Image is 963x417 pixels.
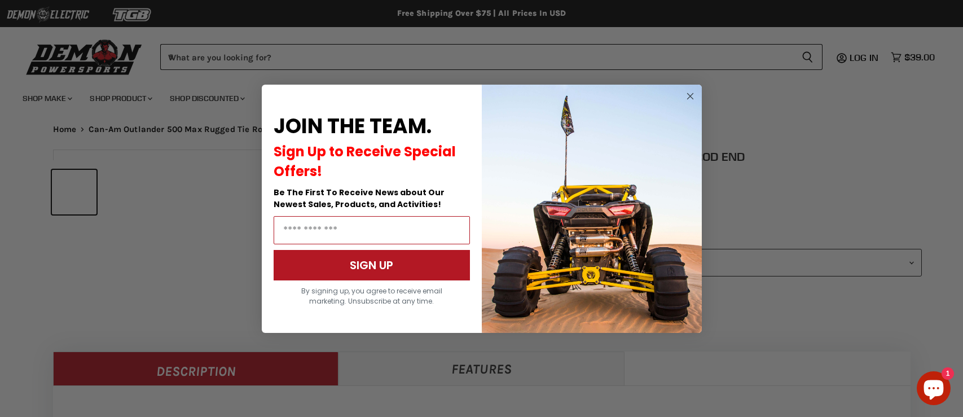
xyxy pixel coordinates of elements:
[274,250,470,280] button: SIGN UP
[683,89,697,103] button: Close dialog
[274,142,456,181] span: Sign Up to Receive Special Offers!
[301,286,442,306] span: By signing up, you agree to receive email marketing. Unsubscribe at any time.
[274,112,432,141] span: JOIN THE TEAM.
[274,216,470,244] input: Email Address
[274,187,445,210] span: Be The First To Receive News about Our Newest Sales, Products, and Activities!
[482,85,702,333] img: a9095488-b6e7-41ba-879d-588abfab540b.jpeg
[913,371,954,408] inbox-online-store-chat: Shopify online store chat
